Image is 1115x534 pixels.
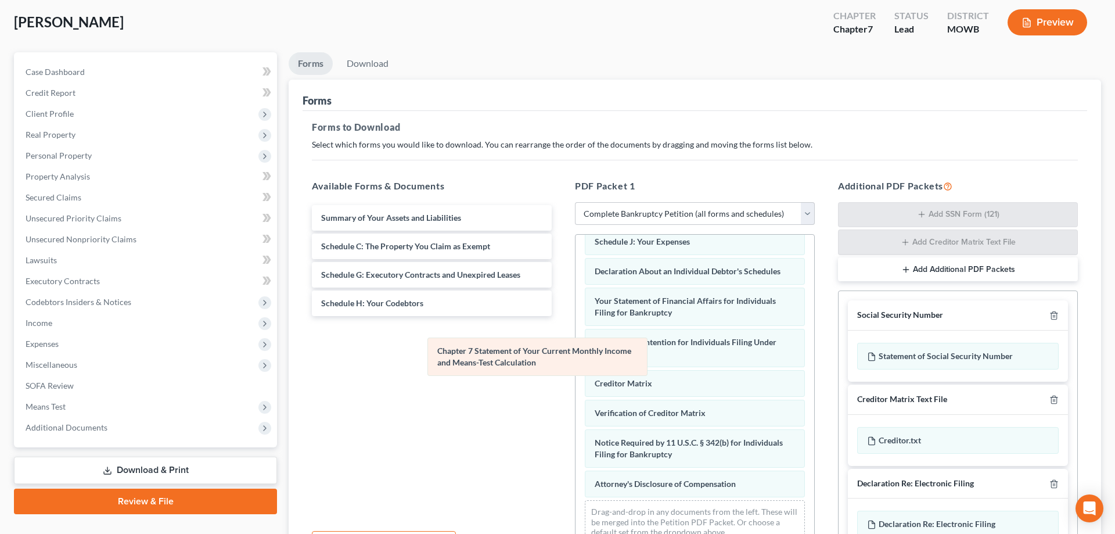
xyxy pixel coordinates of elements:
span: Schedule G: Executory Contracts and Unexpired Leases [321,270,520,279]
button: Add SSN Form (121) [838,202,1078,228]
span: Schedule C: The Property You Claim as Exempt [321,241,490,251]
span: Real Property [26,130,75,139]
a: Download & Print [14,457,277,484]
a: Secured Claims [16,187,277,208]
div: Status [894,9,929,23]
span: Notice Required by 11 U.S.C. § 342(b) for Individuals Filing for Bankruptcy [595,438,783,459]
span: SOFA Review [26,381,74,390]
span: Expenses [26,339,59,349]
div: Statement of Social Security Number [857,343,1059,370]
button: Add Additional PDF Packets [838,257,1078,282]
span: Client Profile [26,109,74,119]
a: Unsecured Priority Claims [16,208,277,229]
span: Declaration About an Individual Debtor's Schedules [595,266,780,276]
span: Means Test [26,402,66,411]
button: Add Creditor Matrix Text File [838,230,1078,255]
span: Codebtors Insiders & Notices [26,297,131,307]
span: Credit Report [26,88,75,98]
a: Review & File [14,489,277,514]
div: Creditor Matrix Text File [857,394,947,405]
span: Unsecured Priority Claims [26,213,121,223]
p: Select which forms you would like to download. You can rearrange the order of the documents by dr... [312,139,1078,150]
a: Credit Report [16,83,277,103]
h5: Additional PDF Packets [838,179,1078,193]
div: Lead [894,23,929,36]
span: Verification of Creditor Matrix [595,408,706,418]
a: Unsecured Nonpriority Claims [16,229,277,250]
span: [PERSON_NAME] [14,13,124,30]
span: Chapter 7 Statement of Your Current Monthly Income and Means-Test Calculation [437,346,631,367]
span: Additional Documents [26,422,107,432]
span: Schedule J: Your Expenses [595,236,690,246]
a: Lawsuits [16,250,277,271]
span: Statement of Intention for Individuals Filing Under Chapter 7 [595,337,776,359]
span: Schedule H: Your Codebtors [321,298,423,308]
a: Forms [289,52,333,75]
span: Attorney's Disclosure of Compensation [595,479,736,489]
h5: Forms to Download [312,120,1078,134]
button: Preview [1008,9,1087,35]
span: Income [26,318,52,328]
span: Your Statement of Financial Affairs for Individuals Filing for Bankruptcy [595,296,776,317]
span: Case Dashboard [26,67,85,77]
div: District [947,9,989,23]
span: Unsecured Nonpriority Claims [26,234,136,244]
h5: PDF Packet 1 [575,179,815,193]
span: 7 [868,23,873,34]
span: Executory Contracts [26,276,100,286]
div: MOWB [947,23,989,36]
span: Property Analysis [26,171,90,181]
div: Declaration Re: Electronic Filing [857,478,974,489]
span: Miscellaneous [26,360,77,370]
a: Property Analysis [16,166,277,187]
span: Declaration Re: Electronic Filing [879,519,995,529]
a: SOFA Review [16,375,277,396]
span: Summary of Your Assets and Liabilities [321,213,461,223]
div: Forms [303,94,332,107]
span: Creditor Matrix [595,378,652,388]
div: Social Security Number [857,310,943,321]
span: Secured Claims [26,192,81,202]
div: Chapter [833,9,876,23]
h5: Available Forms & Documents [312,179,552,193]
span: Personal Property [26,150,92,160]
div: Creditor.txt [857,427,1059,454]
div: Chapter [833,23,876,36]
a: Case Dashboard [16,62,277,83]
a: Download [337,52,398,75]
a: Executory Contracts [16,271,277,292]
span: Lawsuits [26,255,57,265]
div: Open Intercom Messenger [1076,494,1103,522]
